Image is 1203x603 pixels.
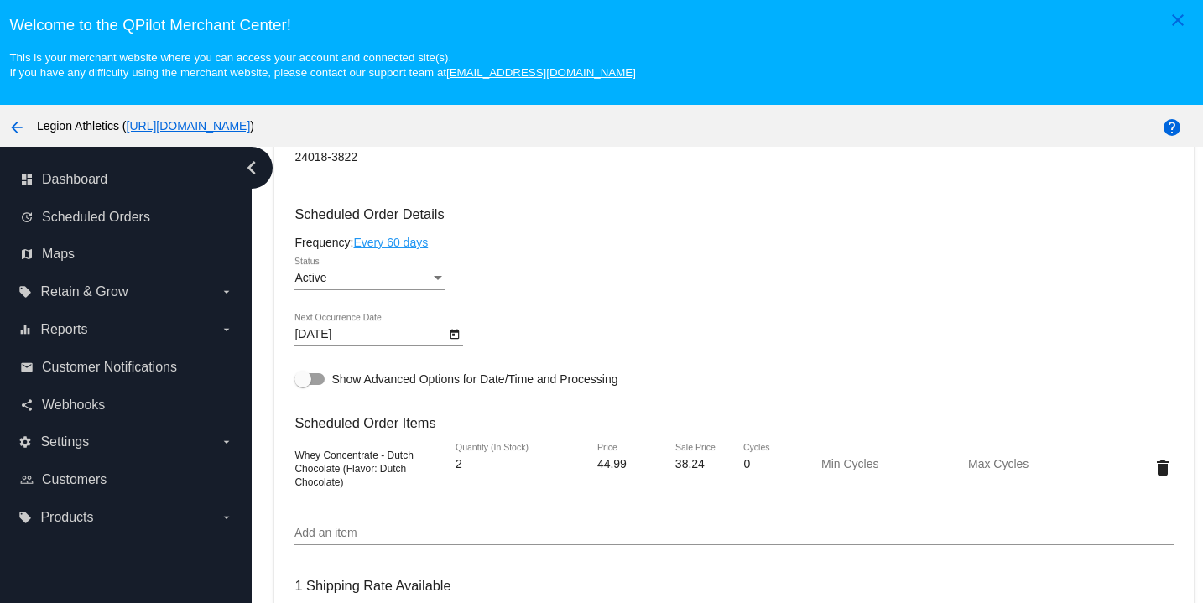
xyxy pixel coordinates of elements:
[20,247,34,261] i: map
[1162,117,1182,138] mat-icon: help
[294,206,1173,222] h3: Scheduled Order Details
[37,119,254,133] span: Legion Athletics ( )
[353,236,428,249] a: Every 60 days
[294,272,445,285] mat-select: Status
[42,398,105,413] span: Webhooks
[456,458,573,471] input: Quantity (In Stock)
[20,398,34,412] i: share
[220,285,233,299] i: arrow_drop_down
[20,473,34,486] i: people_outline
[9,51,635,79] small: This is your merchant website where you can access your account and connected site(s). If you hav...
[42,247,75,262] span: Maps
[294,271,326,284] span: Active
[238,154,265,181] i: chevron_left
[20,211,34,224] i: update
[40,284,128,299] span: Retain & Grow
[220,511,233,524] i: arrow_drop_down
[18,323,32,336] i: equalizer
[743,458,797,471] input: Cycles
[20,204,233,231] a: update Scheduled Orders
[331,371,617,387] span: Show Advanced Options for Date/Time and Processing
[127,119,251,133] a: [URL][DOMAIN_NAME]
[40,510,93,525] span: Products
[294,328,445,341] input: Next Occurrence Date
[40,434,89,450] span: Settings
[1168,10,1188,30] mat-icon: close
[18,511,32,524] i: local_offer
[446,66,636,79] a: [EMAIL_ADDRESS][DOMAIN_NAME]
[20,466,233,493] a: people_outline Customers
[20,241,233,268] a: map Maps
[42,172,107,187] span: Dashboard
[445,325,463,342] button: Open calendar
[20,166,233,193] a: dashboard Dashboard
[1153,458,1173,478] mat-icon: delete
[18,435,32,449] i: settings
[40,322,87,337] span: Reports
[18,285,32,299] i: local_offer
[7,117,27,138] mat-icon: arrow_back
[294,403,1173,431] h3: Scheduled Order Items
[42,210,150,225] span: Scheduled Orders
[294,527,1173,540] input: Add an item
[42,472,107,487] span: Customers
[20,173,34,186] i: dashboard
[294,151,445,164] input: Shipping Postcode
[20,392,233,418] a: share Webhooks
[597,458,651,471] input: Price
[968,458,1086,471] input: Max Cycles
[220,323,233,336] i: arrow_drop_down
[675,458,720,471] input: Sale Price
[20,354,233,381] a: email Customer Notifications
[42,360,177,375] span: Customer Notifications
[294,450,413,488] span: Whey Concentrate - Dutch Chocolate (Flavor: Dutch Chocolate)
[220,435,233,449] i: arrow_drop_down
[821,458,939,471] input: Min Cycles
[9,16,1193,34] h3: Welcome to the QPilot Merchant Center!
[294,236,1173,249] div: Frequency:
[20,361,34,374] i: email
